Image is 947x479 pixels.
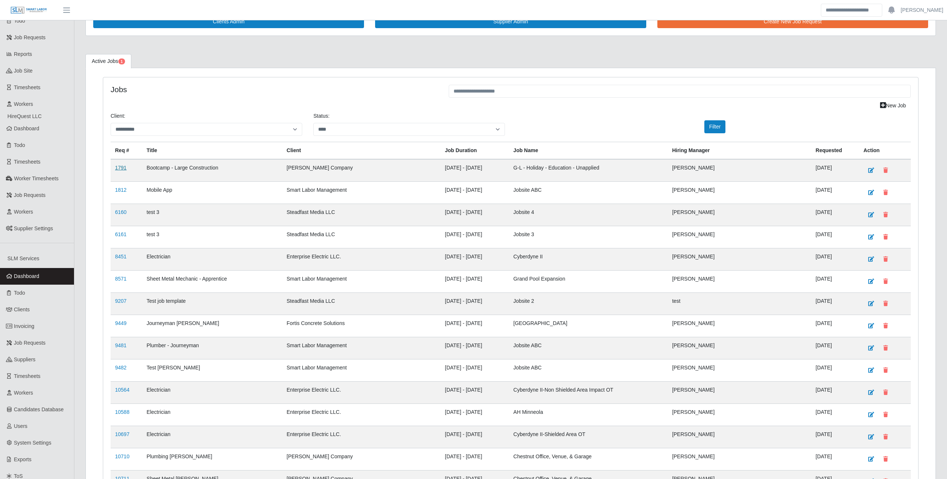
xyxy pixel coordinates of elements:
[811,448,859,470] td: [DATE]
[282,181,441,204] td: Smart Labor Management
[668,226,811,248] td: [PERSON_NAME]
[14,51,32,57] span: Reports
[7,113,42,119] span: HireQuest LLC
[14,142,25,148] span: Todo
[441,159,509,182] td: [DATE] - [DATE]
[441,381,509,403] td: [DATE] - [DATE]
[115,298,127,304] a: 9207
[811,426,859,448] td: [DATE]
[668,315,811,337] td: [PERSON_NAME]
[811,403,859,426] td: [DATE]
[668,142,811,159] th: Hiring Manager
[441,204,509,226] td: [DATE] - [DATE]
[142,381,282,403] td: Electrician
[704,120,725,133] button: Filter
[282,359,441,381] td: Smart Labor Management
[282,337,441,359] td: Smart Labor Management
[14,273,40,279] span: Dashboard
[85,54,131,68] a: Active Jobs
[441,181,509,204] td: [DATE] - [DATE]
[115,165,127,171] a: 1791
[668,248,811,270] td: [PERSON_NAME]
[901,6,943,14] a: [PERSON_NAME]
[668,181,811,204] td: [PERSON_NAME]
[14,225,53,231] span: Supplier Settings
[657,15,928,28] a: Create New Job Request
[282,204,441,226] td: Steadfast Media LLC
[821,4,882,17] input: Search
[668,337,811,359] td: [PERSON_NAME]
[14,125,40,131] span: Dashboard
[282,226,441,248] td: Steadfast Media LLC
[811,204,859,226] td: [DATE]
[441,270,509,292] td: [DATE] - [DATE]
[115,431,129,437] a: 10697
[14,18,25,24] span: Todo
[811,181,859,204] td: [DATE]
[441,142,509,159] th: Job Duration
[282,315,441,337] td: Fortis Concrete Solutions
[14,356,36,362] span: Suppliers
[14,390,33,396] span: Workers
[441,337,509,359] td: [DATE] - [DATE]
[441,448,509,470] td: [DATE] - [DATE]
[14,473,23,479] span: ToS
[282,248,441,270] td: Enterprise Electric LLC.
[14,440,51,446] span: System Settings
[14,175,58,181] span: Worker Timesheets
[14,373,41,379] span: Timesheets
[14,307,30,312] span: Clients
[811,226,859,248] td: [DATE]
[14,406,64,412] span: Candidates Database
[111,85,438,94] h4: Jobs
[282,292,441,315] td: Steadfast Media LLC
[14,290,25,296] span: Todo
[282,381,441,403] td: Enterprise Electric LLC.
[811,270,859,292] td: [DATE]
[142,337,282,359] td: Plumber - Journeyman
[142,315,282,337] td: Journeyman [PERSON_NAME]
[441,426,509,448] td: [DATE] - [DATE]
[93,15,364,28] a: Clients Admin
[142,159,282,182] td: Bootcamp - Large Construction
[668,270,811,292] td: [PERSON_NAME]
[509,381,668,403] td: Cyberdyne II-Non Shielded Area Impact OT
[509,448,668,470] td: Chestnut Office, Venue, & Garage
[142,403,282,426] td: Electrician
[142,226,282,248] td: test 3
[668,426,811,448] td: [PERSON_NAME]
[282,270,441,292] td: Smart Labor Management
[441,226,509,248] td: [DATE] - [DATE]
[14,159,41,165] span: Timesheets
[441,403,509,426] td: [DATE] - [DATE]
[811,315,859,337] td: [DATE]
[509,142,668,159] th: Job Name
[509,204,668,226] td: Jobsite 4
[509,248,668,270] td: Cyberdyne II
[111,142,142,159] th: Req #
[441,292,509,315] td: [DATE] - [DATE]
[142,270,282,292] td: Sheet Metal Mechanic - Apprentice
[441,248,509,270] td: [DATE] - [DATE]
[509,159,668,182] td: G-L - Holiday - Education - Unapplied
[811,359,859,381] td: [DATE]
[509,403,668,426] td: AH Minneola
[14,209,33,215] span: Workers
[811,381,859,403] td: [DATE]
[142,204,282,226] td: test 3
[509,226,668,248] td: Jobsite 3
[509,270,668,292] td: Grand Pool Expansion
[859,142,911,159] th: Action
[115,387,129,393] a: 10564
[811,248,859,270] td: [DATE]
[668,403,811,426] td: [PERSON_NAME]
[115,276,127,282] a: 8571
[115,187,127,193] a: 1812
[115,453,129,459] a: 10710
[115,231,127,237] a: 6161
[668,448,811,470] td: [PERSON_NAME]
[115,254,127,259] a: 8451
[10,6,47,14] img: SLM Logo
[282,403,441,426] td: Enterprise Electric LLC.
[14,192,46,198] span: Job Requests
